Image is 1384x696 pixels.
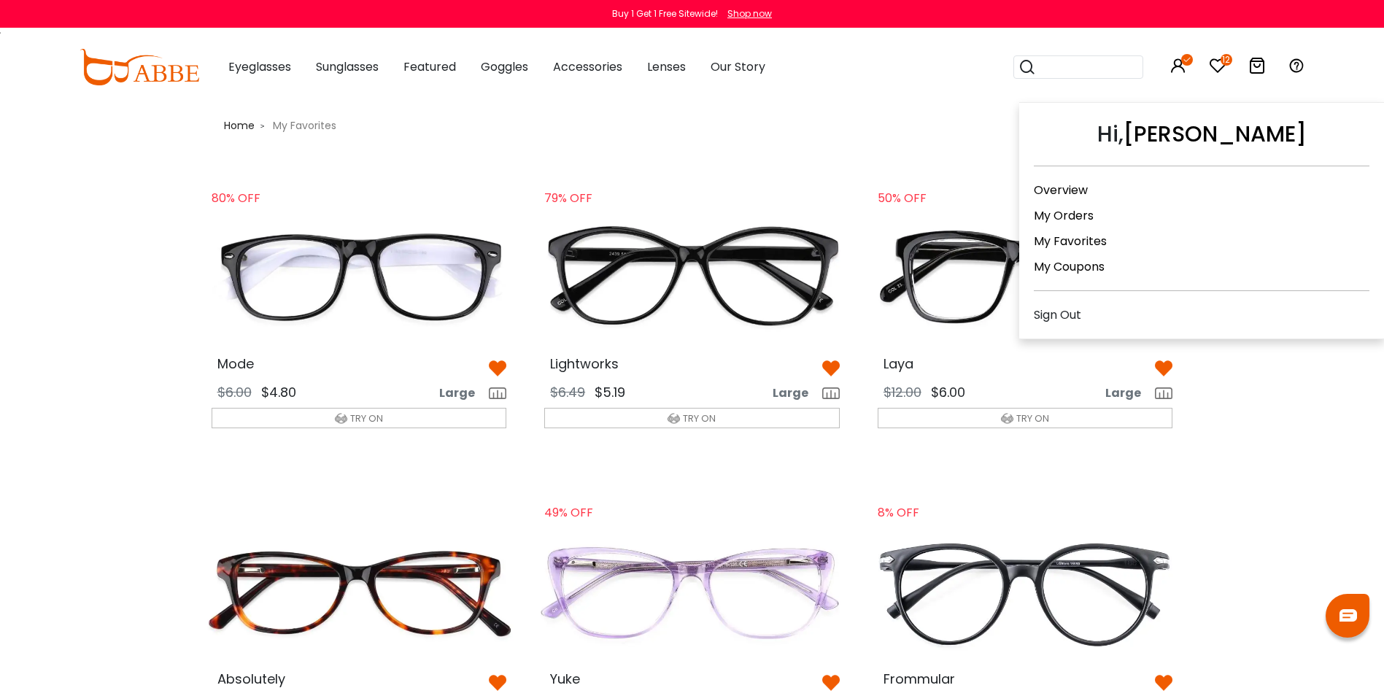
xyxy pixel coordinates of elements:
[822,360,840,377] img: belike_btn.png
[1155,674,1172,692] img: belike_btn.png
[884,670,955,688] span: Frommular
[711,58,765,75] span: Our Story
[1209,60,1226,77] a: 12
[1034,207,1094,224] a: My Orders
[335,412,347,425] img: tryon
[931,383,965,401] span: $6.00
[1339,609,1357,622] img: chat
[884,355,913,373] span: Laya
[80,49,199,85] img: abbeglasses.com
[439,384,487,402] span: Large
[884,383,921,401] span: $12.00
[489,387,506,399] img: size ruler
[1034,306,1369,324] div: Sign Out
[1001,412,1013,425] img: tryon
[727,7,772,20] div: Shop now
[260,121,264,131] i: >
[544,495,617,535] div: 49% OFF
[212,181,285,221] div: 80% OFF
[720,7,772,20] a: Shop now
[878,408,1173,428] button: TRY ON
[1155,360,1172,377] img: belike_btn.png
[1221,54,1232,66] i: 12
[403,58,456,75] span: Featured
[1155,387,1172,399] img: size ruler
[773,384,820,402] span: Large
[217,383,252,401] span: $6.00
[544,408,840,428] button: TRY ON
[1034,117,1369,166] div: Hi,
[1105,384,1153,402] span: Large
[1034,258,1105,275] a: My Coupons
[228,58,291,75] span: Eyeglasses
[550,355,619,373] span: Lightworks
[553,58,622,75] span: Accessories
[822,674,840,692] img: belike_btn.png
[1124,118,1307,150] a: [PERSON_NAME]
[489,360,506,377] img: belike_btn.png
[878,181,951,221] div: 50% OFF
[261,383,296,401] span: $4.80
[212,408,507,428] button: TRY ON
[267,118,342,133] span: My Favorites
[1034,182,1088,198] a: Overview
[481,58,528,75] span: Goggles
[1016,411,1049,425] span: TRY ON
[878,495,951,535] div: 8% OFF
[350,411,383,425] span: TRY ON
[489,674,506,692] img: belike_btn.png
[550,383,585,401] span: $6.49
[217,670,285,688] span: Absolutely
[544,181,617,221] div: 79% OFF
[668,412,680,425] img: tryon
[595,383,625,401] span: $5.19
[217,355,254,373] span: Mode
[550,670,580,688] span: Yuke
[647,58,686,75] span: Lenses
[316,58,379,75] span: Sunglasses
[1034,233,1107,250] a: My Favorites
[683,411,716,425] span: TRY ON
[224,117,255,134] a: Home
[224,118,255,133] span: Home
[612,7,718,20] div: Buy 1 Get 1 Free Sitewide!
[822,387,840,399] img: size ruler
